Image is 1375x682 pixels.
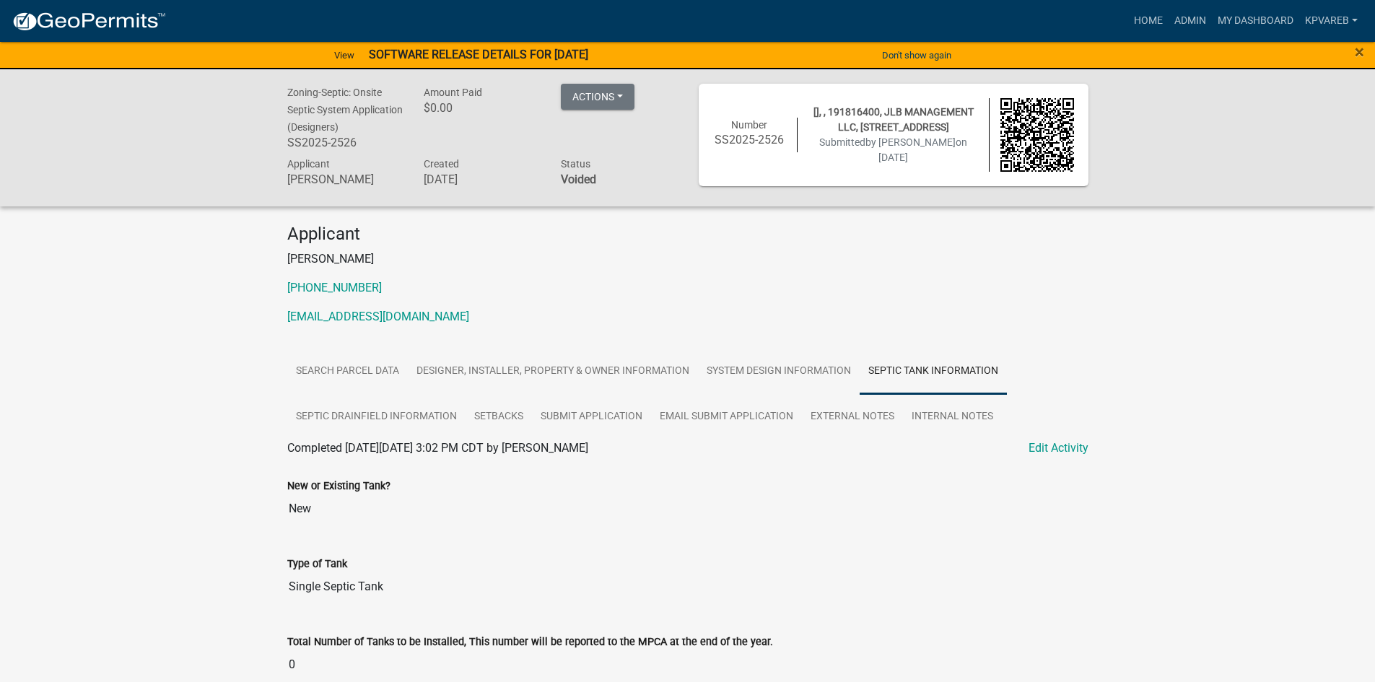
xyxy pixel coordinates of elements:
[802,394,903,440] a: External Notes
[287,349,408,395] a: Search Parcel Data
[287,441,588,455] span: Completed [DATE][DATE] 3:02 PM CDT by [PERSON_NAME]
[369,48,588,61] strong: SOFTWARE RELEASE DETAILS FOR [DATE]
[1029,440,1088,457] a: Edit Activity
[1212,7,1299,35] a: My Dashboard
[731,119,767,131] span: Number
[561,158,590,170] span: Status
[408,349,698,395] a: Designer, Installer, Property & Owner Information
[813,106,974,133] span: [], , 191816400, JLB MANAGEMENT LLC, [STREET_ADDRESS]
[1128,7,1169,35] a: Home
[287,481,390,491] label: New or Existing Tank?
[819,136,967,163] span: Submitted on [DATE]
[532,394,651,440] a: Submit Application
[1355,43,1364,61] button: Close
[287,559,347,569] label: Type of Tank
[1000,98,1074,172] img: QR code
[561,84,634,110] button: Actions
[287,250,1088,268] p: [PERSON_NAME]
[424,87,482,98] span: Amount Paid
[698,349,860,395] a: System Design Information
[713,133,787,147] h6: SS2025-2526
[876,43,957,67] button: Don't show again
[287,637,773,647] label: Total Number of Tanks to be Installed, This number will be reported to the MPCA at the end of the...
[287,158,330,170] span: Applicant
[287,87,403,133] span: Zoning-Septic: Onsite Septic System Application (Designers)
[424,101,539,115] h6: $0.00
[287,172,403,186] h6: [PERSON_NAME]
[424,158,459,170] span: Created
[466,394,532,440] a: Setbacks
[1355,42,1364,62] span: ×
[287,281,382,294] a: [PHONE_NUMBER]
[424,172,539,186] h6: [DATE]
[1169,7,1212,35] a: Admin
[651,394,802,440] a: Email Submit Application
[287,310,469,323] a: [EMAIL_ADDRESS][DOMAIN_NAME]
[287,224,1088,245] h4: Applicant
[1299,7,1363,35] a: kpvareb
[287,394,466,440] a: Septic Drainfield Information
[903,394,1002,440] a: Internal Notes
[865,136,956,148] span: by [PERSON_NAME]
[860,349,1007,395] a: Septic Tank Information
[328,43,360,67] a: View
[561,172,596,186] strong: Voided
[287,136,403,149] h6: SS2025-2526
